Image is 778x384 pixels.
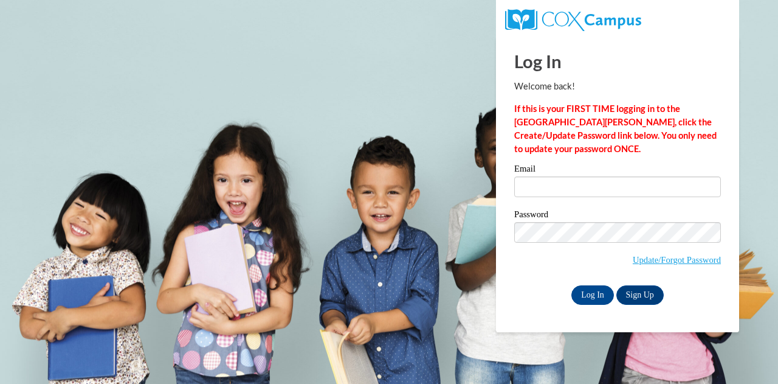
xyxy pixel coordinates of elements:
img: COX Campus [505,9,641,31]
label: Email [514,164,721,176]
strong: If this is your FIRST TIME logging in to the [GEOGRAPHIC_DATA][PERSON_NAME], click the Create/Upd... [514,103,717,154]
input: Log In [571,285,614,305]
label: Password [514,210,721,222]
p: Welcome back! [514,80,721,93]
a: Sign Up [616,285,664,305]
h1: Log In [514,49,721,74]
a: Update/Forgot Password [633,255,721,265]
